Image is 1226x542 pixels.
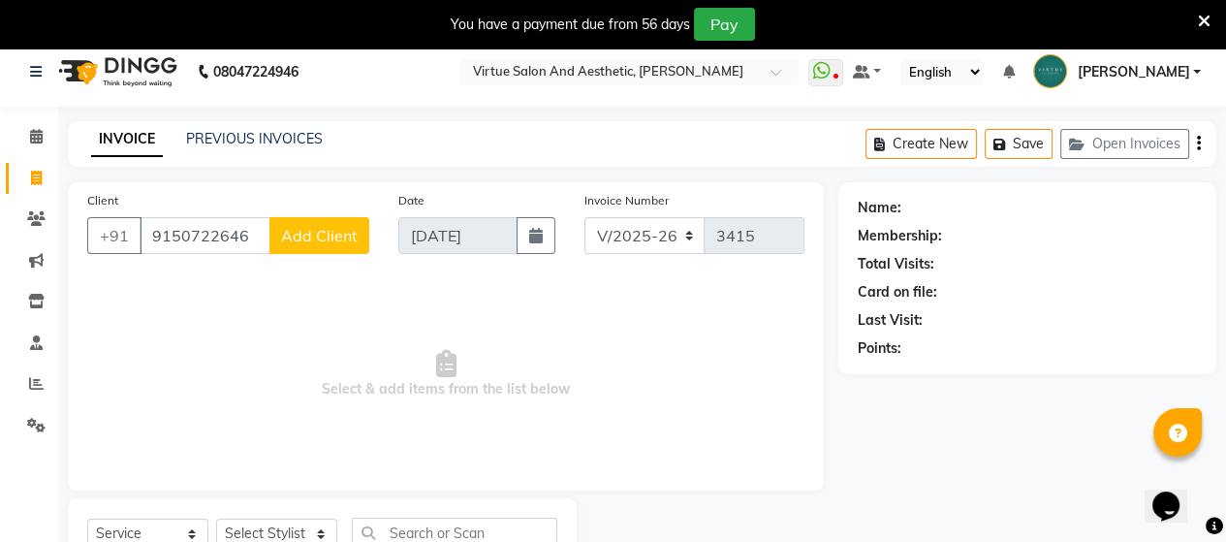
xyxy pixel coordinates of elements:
[213,45,299,99] b: 08047224946
[858,198,901,218] div: Name:
[985,129,1053,159] button: Save
[694,8,755,41] button: Pay
[87,277,804,471] span: Select & add items from the list below
[87,217,141,254] button: +91
[858,338,901,359] div: Points:
[281,226,358,245] span: Add Client
[398,192,424,209] label: Date
[451,15,690,35] div: You have a payment due from 56 days
[858,282,937,303] div: Card on file:
[1033,54,1067,88] img: Bharath
[186,130,323,147] a: PREVIOUS INVOICES
[1145,464,1207,523] iframe: chat widget
[858,226,942,246] div: Membership:
[1060,129,1189,159] button: Open Invoices
[865,129,977,159] button: Create New
[858,254,934,274] div: Total Visits:
[49,45,182,99] img: logo
[87,192,118,209] label: Client
[140,217,270,254] input: Search by Name/Mobile/Email/Code
[858,310,923,331] div: Last Visit:
[584,192,669,209] label: Invoice Number
[91,122,163,157] a: INVOICE
[269,217,369,254] button: Add Client
[1077,62,1189,82] span: [PERSON_NAME]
